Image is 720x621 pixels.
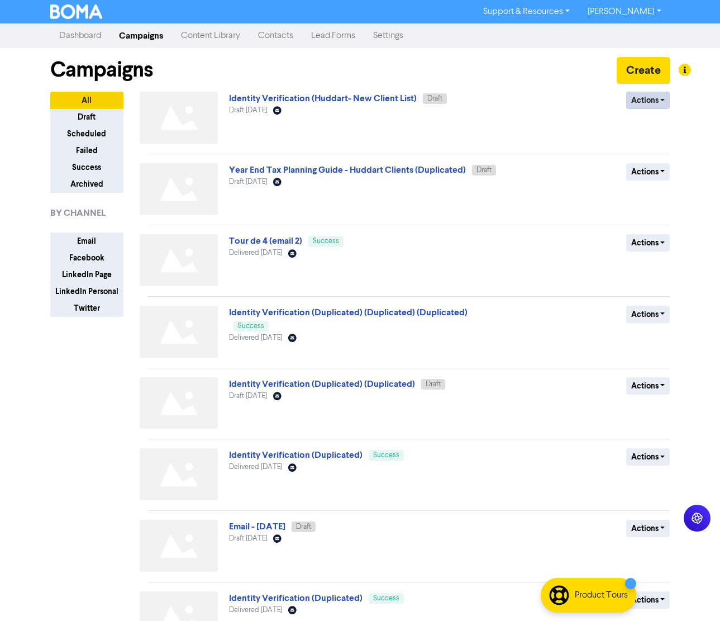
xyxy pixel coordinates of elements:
span: Delivered [DATE] [229,606,282,614]
button: Failed [50,142,123,159]
span: Delivered [DATE] [229,334,282,342]
a: Identity Verification (Duplicated) [229,592,363,604]
button: Actions [626,92,670,109]
a: Identity Verification (Duplicated) (Duplicated) [229,378,415,390]
button: Actions [626,520,670,537]
button: Facebook [50,249,123,267]
button: LinkedIn Personal [50,283,123,300]
span: Draft [DATE] [229,535,267,542]
a: Support & Resources [474,3,579,21]
a: Content Library [172,25,249,47]
span: Draft [DATE] [229,178,267,186]
button: Actions [626,306,670,323]
a: Contacts [249,25,302,47]
h1: Campaigns [50,57,153,83]
button: All [50,92,123,109]
button: Archived [50,176,123,193]
button: LinkedIn Page [50,266,123,283]
span: Success [313,238,339,245]
a: Tour de 4 (email 2) [229,235,302,246]
img: Not found [140,92,218,144]
button: Actions [626,234,670,252]
iframe: Chat Widget [664,567,720,621]
span: Draft [296,523,311,530]
a: [PERSON_NAME] [579,3,670,21]
a: Email - [DATE] [229,521,285,532]
a: Year End Tax Planning Guide - Huddart Clients (Duplicated) [229,164,466,176]
button: Create [617,57,670,84]
a: Identity Verification (Huddart- New Client List) [229,93,417,104]
a: Lead Forms [302,25,364,47]
a: Identity Verification (Duplicated) (Duplicated) (Duplicated) [229,307,468,318]
img: Not found [140,520,218,572]
img: Not found [140,306,218,358]
span: BY CHANNEL [50,206,106,220]
span: Success [238,323,264,330]
img: Not found [140,448,218,500]
span: Draft [DATE] [229,392,267,400]
button: Actions [626,163,670,181]
img: Not found [140,163,218,215]
span: Success [373,452,399,459]
span: Draft [427,95,442,102]
button: Actions [626,591,670,609]
span: Delivered [DATE] [229,249,282,257]
span: Draft [426,381,441,388]
button: Actions [626,377,670,395]
a: Settings [364,25,412,47]
span: Draft [DATE] [229,107,267,114]
button: Success [50,159,123,176]
a: Dashboard [50,25,110,47]
button: Draft [50,108,123,126]
button: Actions [626,448,670,466]
a: Identity Verification (Duplicated) [229,449,363,461]
span: Draft [476,167,492,174]
button: Email [50,233,123,250]
img: BOMA Logo [50,4,103,19]
span: Delivered [DATE] [229,463,282,471]
a: Campaigns [110,25,172,47]
span: Success [373,595,399,602]
button: Twitter [50,300,123,317]
button: Scheduled [50,125,123,143]
img: Not found [140,377,218,429]
img: Not found [140,234,218,286]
